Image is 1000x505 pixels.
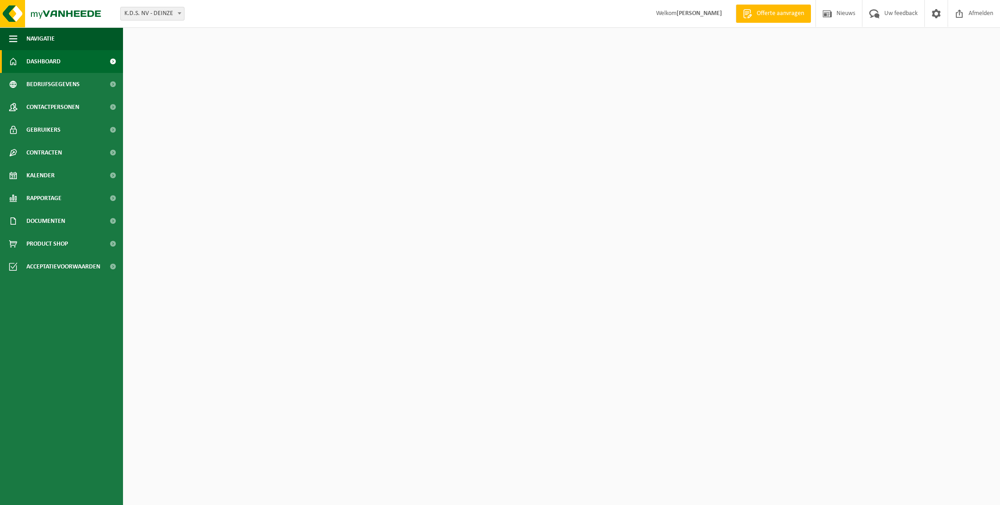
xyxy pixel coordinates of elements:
span: Documenten [26,210,65,232]
span: Gebruikers [26,119,61,141]
span: Kalender [26,164,55,187]
span: Offerte aanvragen [754,9,806,18]
span: Contracten [26,141,62,164]
span: Rapportage [26,187,62,210]
span: K.D.S. NV - DEINZE [120,7,185,21]
span: Bedrijfsgegevens [26,73,80,96]
span: Dashboard [26,50,61,73]
span: Acceptatievoorwaarden [26,255,100,278]
strong: [PERSON_NAME] [677,10,722,17]
span: K.D.S. NV - DEINZE [121,7,184,20]
span: Navigatie [26,27,55,50]
a: Offerte aanvragen [736,5,811,23]
span: Contactpersonen [26,96,79,119]
span: Product Shop [26,232,68,255]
